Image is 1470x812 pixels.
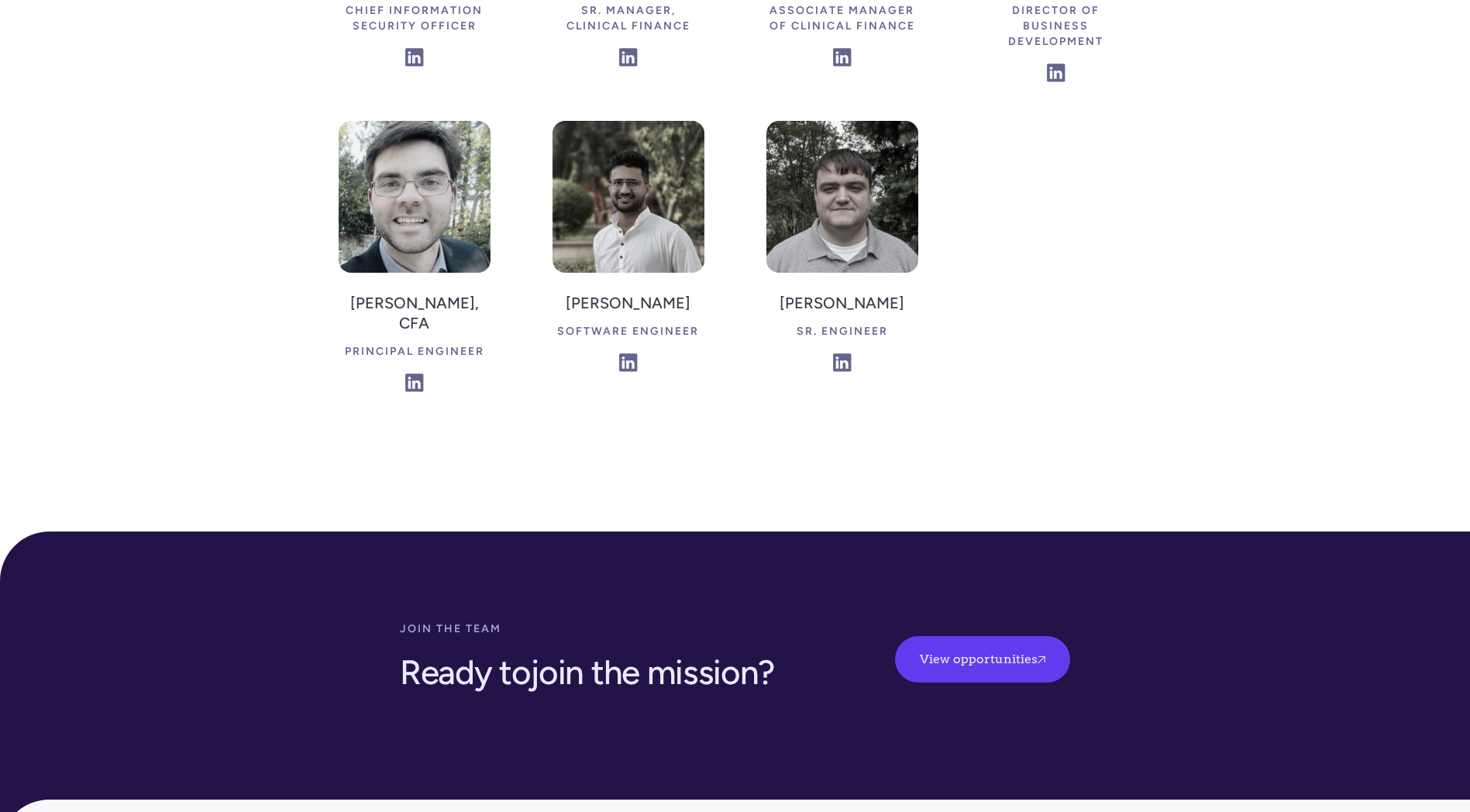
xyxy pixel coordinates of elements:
h4: [PERSON_NAME], CFA [339,288,491,338]
a: [PERSON_NAME]Sr. Engineer [766,121,918,380]
div: Join the team [400,614,774,645]
h4: [PERSON_NAME] [557,288,699,318]
a: View opportunities [895,636,1070,683]
a: [PERSON_NAME], CFAPrincipal Engineer [339,121,491,400]
a: [PERSON_NAME]Software Engineer [553,121,704,380]
h4: [PERSON_NAME] [780,288,904,318]
div: Principal Engineer [339,338,491,366]
span: join the mission? [530,652,774,693]
h2: Ready to [400,645,774,694]
div: Software Engineer [557,318,699,346]
div: Sr. Engineer [780,318,904,346]
span:  [1038,655,1045,665]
